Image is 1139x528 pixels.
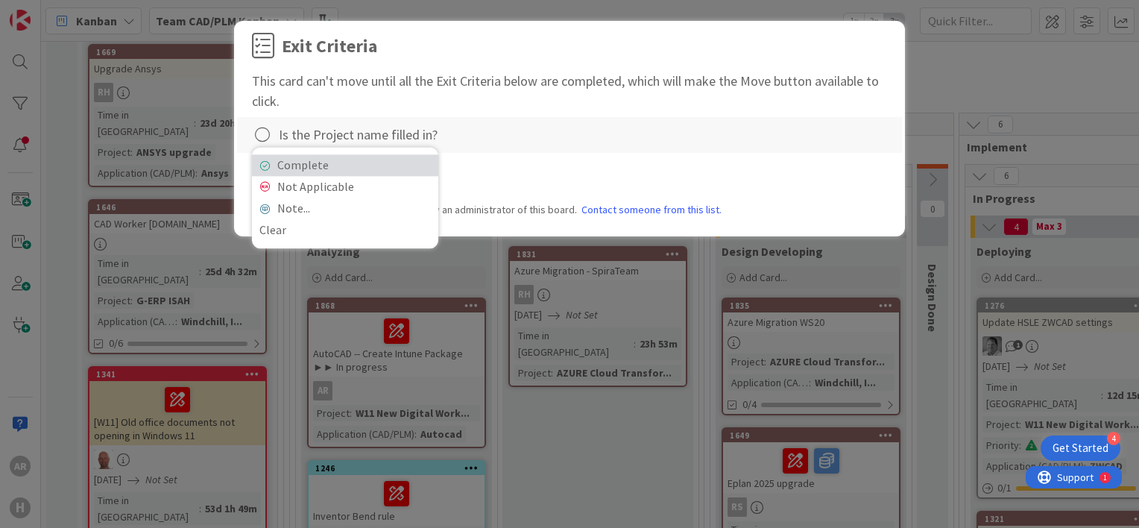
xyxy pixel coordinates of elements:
div: Exit Criteria [282,33,377,60]
div: 1 [78,6,81,18]
div: Is the Project name filled in? [279,125,438,145]
a: Note... [252,198,438,219]
a: Complete [252,154,438,176]
a: Clear [252,219,438,241]
div: 4 [1107,432,1120,445]
div: Note: Exit Criteria is a board setting set by an administrator of this board. [252,202,887,218]
div: Get Started [1053,441,1108,456]
div: Open Get Started checklist, remaining modules: 4 [1041,436,1120,461]
a: Not Applicable [252,176,438,198]
a: Contact someone from this list. [581,202,722,218]
span: Support [31,2,68,20]
div: This card can't move until all the Exit Criteria below are completed, which will make the Move bu... [252,71,887,111]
